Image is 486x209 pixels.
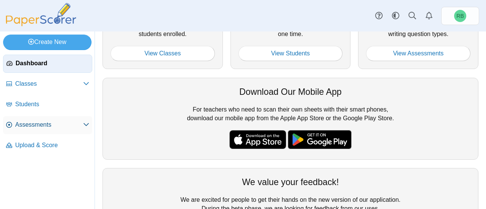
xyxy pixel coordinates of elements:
a: Dashboard [3,55,92,73]
a: Robert Bartz [441,7,479,25]
span: Robert Bartz [454,10,466,22]
img: PaperScorer [3,3,79,26]
span: Students [15,100,89,108]
span: Dashboard [16,59,89,68]
a: View Classes [110,46,215,61]
a: PaperScorer [3,21,79,27]
img: apple-store-badge.svg [229,130,286,149]
span: Assessments [15,121,83,129]
a: Upload & Score [3,137,92,155]
a: Classes [3,75,92,93]
a: View Students [238,46,343,61]
a: Assessments [3,116,92,134]
div: Download Our Mobile App [110,86,470,98]
a: Students [3,96,92,114]
img: google-play-badge.png [288,130,352,149]
div: For teachers who need to scan their own sheets with their smart phones, download our mobile app f... [103,78,478,160]
span: Robert Bartz [456,13,464,19]
a: View Assessments [366,46,470,61]
a: Alerts [421,8,437,24]
div: We value your feedback! [110,176,470,188]
a: Create New [3,35,92,50]
span: Classes [15,80,83,88]
span: Upload & Score [15,141,89,149]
